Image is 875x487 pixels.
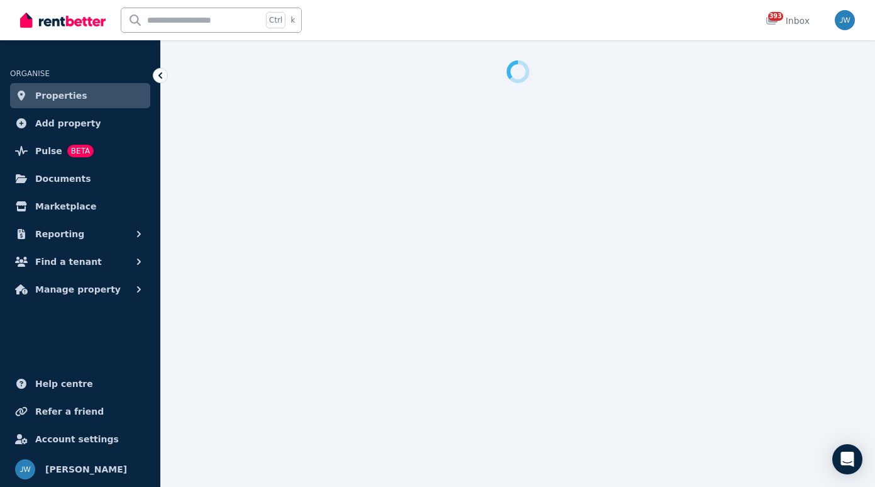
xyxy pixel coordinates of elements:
span: Marketplace [35,199,96,214]
button: Reporting [10,221,150,247]
a: PulseBETA [10,138,150,164]
a: Refer a friend [10,399,150,424]
span: ORGANISE [10,69,50,78]
span: Manage property [35,282,121,297]
span: Ctrl [266,12,285,28]
span: [PERSON_NAME] [45,462,127,477]
img: JASON WU [835,10,855,30]
span: Find a tenant [35,254,102,269]
span: Refer a friend [35,404,104,419]
span: Documents [35,171,91,186]
a: Properties [10,83,150,108]
button: Find a tenant [10,249,150,274]
a: Help centre [10,371,150,396]
a: Account settings [10,427,150,452]
a: Documents [10,166,150,191]
span: Properties [35,88,87,103]
span: k [290,15,295,25]
span: Reporting [35,227,84,242]
button: Manage property [10,277,150,302]
img: JASON WU [15,459,35,479]
a: Add property [10,111,150,136]
span: Account settings [35,432,119,447]
div: Inbox [766,14,810,27]
span: Help centre [35,376,93,391]
div: Open Intercom Messenger [832,444,862,474]
a: Marketplace [10,194,150,219]
span: BETA [67,145,94,157]
img: RentBetter [20,11,106,30]
span: Add property [35,116,101,131]
span: Pulse [35,143,62,159]
span: 393 [768,12,783,21]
